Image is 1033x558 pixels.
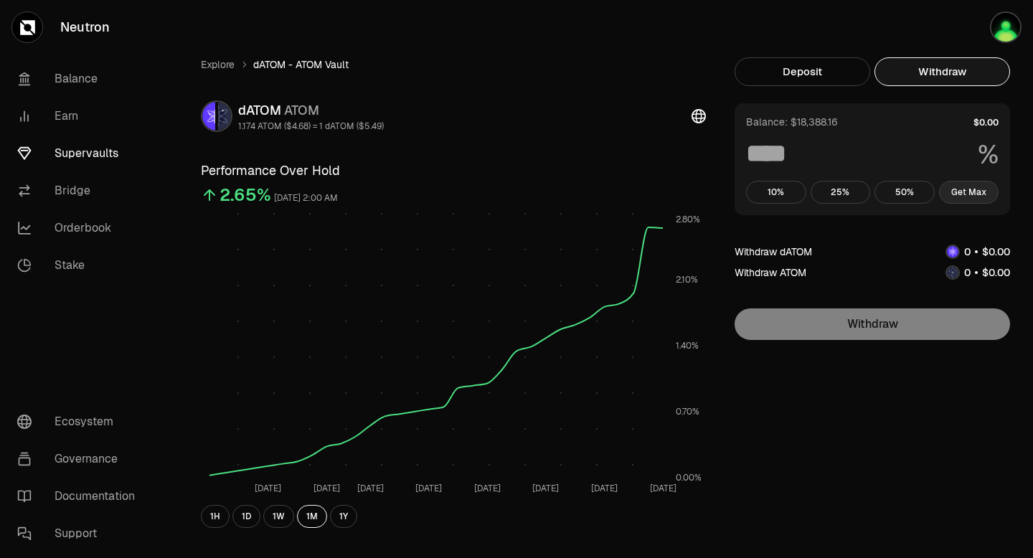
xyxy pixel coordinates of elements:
[978,141,999,169] span: %
[255,483,281,494] tspan: [DATE]
[201,161,706,181] h3: Performance Over Hold
[253,57,349,72] span: dATOM - ATOM Vault
[218,102,231,131] img: ATOM Logo
[6,247,155,284] a: Stake
[591,483,618,494] tspan: [DATE]
[939,181,999,204] button: Get Max
[6,209,155,247] a: Orderbook
[735,245,812,259] div: Withdraw dATOM
[274,190,338,207] div: [DATE] 2:00 AM
[232,505,260,528] button: 1D
[330,505,357,528] button: 1Y
[201,57,235,72] a: Explore
[201,505,230,528] button: 1H
[676,472,702,483] tspan: 0.00%
[6,135,155,172] a: Supervaults
[357,483,384,494] tspan: [DATE]
[676,274,698,285] tspan: 2.10%
[676,214,700,225] tspan: 2.80%
[811,181,871,204] button: 25%
[6,60,155,98] a: Balance
[6,515,155,552] a: Support
[6,98,155,135] a: Earn
[6,478,155,515] a: Documentation
[947,267,958,278] img: ATOM Logo
[201,57,706,72] nav: breadcrumb
[676,406,699,417] tspan: 0.70%
[735,57,870,86] button: Deposit
[415,483,442,494] tspan: [DATE]
[474,483,501,494] tspan: [DATE]
[297,505,327,528] button: 1M
[874,181,935,204] button: 50%
[238,100,384,120] div: dATOM
[735,265,806,280] div: Withdraw ATOM
[238,120,384,132] div: 1.174 ATOM ($4.68) = 1 dATOM ($5.49)
[874,57,1010,86] button: Withdraw
[202,102,215,131] img: dATOM Logo
[746,181,806,204] button: 10%
[990,11,1022,43] img: LEDGER DJAMEL
[220,184,271,207] div: 2.65%
[676,340,699,351] tspan: 1.40%
[6,403,155,440] a: Ecosystem
[650,483,676,494] tspan: [DATE]
[947,246,958,257] img: dATOM Logo
[746,115,838,129] div: Balance: $18,388.16
[263,505,294,528] button: 1W
[532,483,559,494] tspan: [DATE]
[313,483,340,494] tspan: [DATE]
[284,102,319,118] span: ATOM
[6,172,155,209] a: Bridge
[6,440,155,478] a: Governance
